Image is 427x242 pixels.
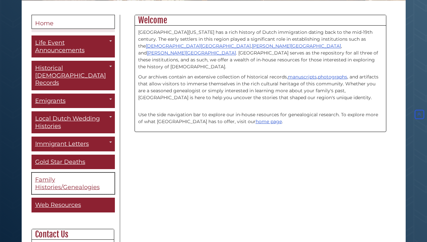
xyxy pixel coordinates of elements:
[35,97,66,104] span: Emigrants
[32,61,115,90] a: Historical [DEMOGRAPHIC_DATA] Records
[32,155,115,169] a: Gold Star Deaths
[35,201,81,209] span: Web Resources
[35,115,100,130] span: Local Dutch Wedding Histories
[32,198,115,212] a: Web Resources
[256,119,282,124] a: home page
[318,74,347,80] a: photographs
[35,176,100,191] span: Family Histories/Genealogies
[413,112,425,118] a: Back to Top
[35,39,85,54] span: Life Event Announcements
[32,172,115,194] a: Family Histories/Genealogies
[35,140,89,147] span: Immigrant Letters
[288,74,317,80] a: manuscripts
[135,15,386,26] h2: Welcome
[32,35,115,57] a: Life Event Announcements
[138,104,383,125] p: Use the side navigation bar to explore our in-house resources for genealogical research. To explo...
[138,74,383,101] p: Our archives contain an extensive collection of historical records, , , and artifacts that allow ...
[35,20,53,27] span: Home
[32,111,115,133] a: Local Dutch Wedding Histories
[32,94,115,108] a: Emigrants
[138,29,383,70] p: [GEOGRAPHIC_DATA][US_STATE] has a rich history of Dutch immigration dating back to the mid-19th c...
[147,50,236,56] a: [PERSON_NAME][GEOGRAPHIC_DATA]
[32,15,115,29] a: Home
[252,43,341,49] a: [PERSON_NAME][GEOGRAPHIC_DATA]
[35,158,85,165] span: Gold Star Deaths
[35,64,106,86] span: Historical [DEMOGRAPHIC_DATA] Records
[32,229,114,240] h2: Contact Us
[146,43,251,49] a: [DEMOGRAPHIC_DATA][GEOGRAPHIC_DATA]
[32,137,115,151] a: Immigrant Letters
